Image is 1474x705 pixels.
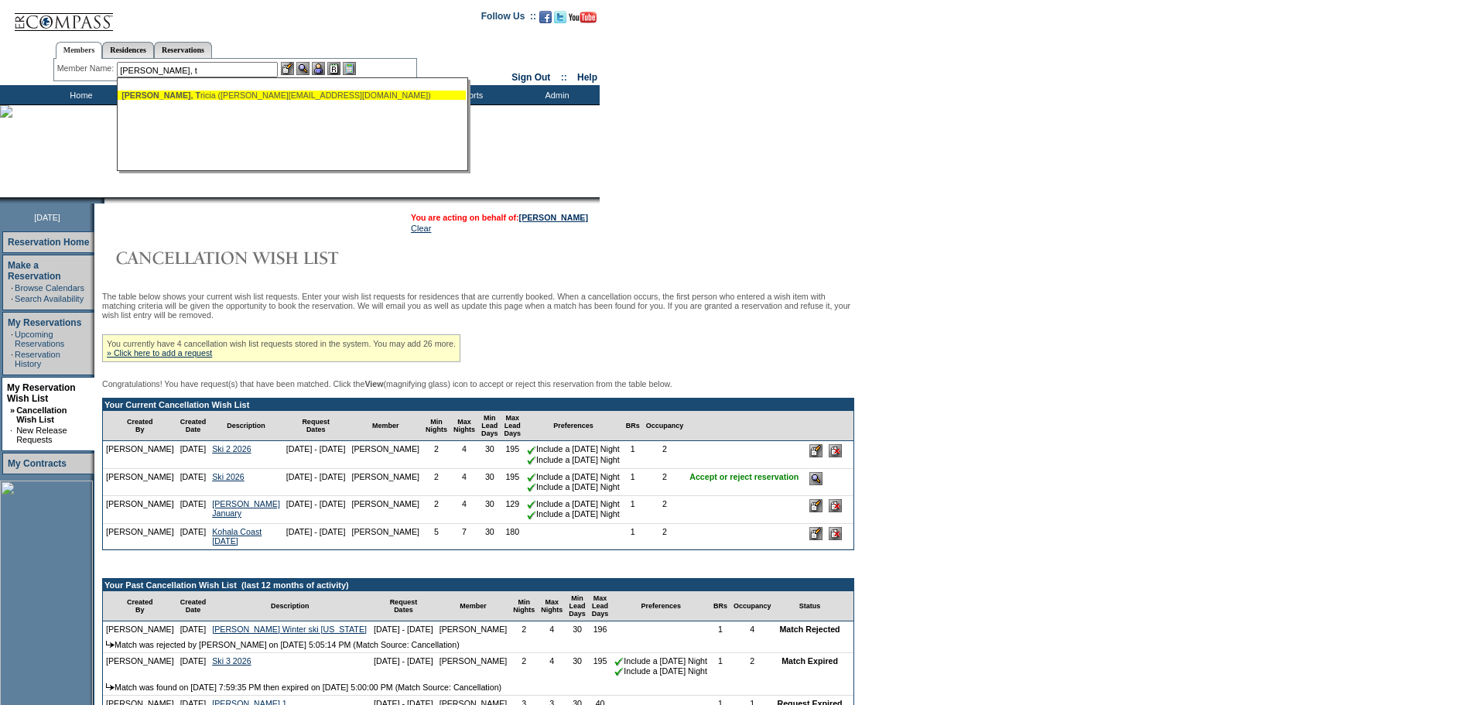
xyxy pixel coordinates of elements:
[730,653,775,679] td: 2
[102,242,412,273] img: Cancellation Wish List
[177,621,210,637] td: [DATE]
[103,621,177,637] td: [PERSON_NAME]
[15,350,60,368] a: Reservation History
[312,62,325,75] img: Impersonate
[177,441,210,468] td: [DATE]
[569,12,597,23] img: Subscribe to our YouTube Channel
[286,472,346,481] nobr: [DATE] - [DATE]
[374,625,433,634] nobr: [DATE] - [DATE]
[478,441,501,468] td: 30
[103,579,853,591] td: Your Past Cancellation Wish List (last 12 months of activity)
[11,350,13,368] td: ·
[348,441,422,468] td: [PERSON_NAME]
[8,317,81,328] a: My Reservations
[501,496,525,523] td: 129
[16,406,67,424] a: Cancellation Wish List
[209,411,283,441] td: Description
[538,653,566,679] td: 4
[35,85,124,104] td: Home
[527,472,620,481] nobr: Include a [DATE] Night
[422,469,450,496] td: 2
[177,496,210,523] td: [DATE]
[589,653,612,679] td: 195
[524,411,623,441] td: Preferences
[643,524,687,549] td: 2
[177,469,210,496] td: [DATE]
[623,411,643,441] td: BRs
[348,524,422,549] td: [PERSON_NAME]
[539,11,552,23] img: Become our fan on Facebook
[519,213,588,222] a: [PERSON_NAME]
[527,446,536,455] img: chkSmaller.gif
[212,499,280,518] a: [PERSON_NAME] January
[577,72,597,83] a: Help
[212,656,251,666] a: Ski 3 2026
[34,213,60,222] span: [DATE]
[106,683,115,690] img: arrow.gif
[566,591,589,621] td: Min Lead Days
[154,42,212,58] a: Reservations
[809,444,822,457] input: Edit this Request
[103,591,177,621] td: Created By
[121,91,462,100] div: ricia ([PERSON_NAME][EMAIL_ADDRESS][DOMAIN_NAME])
[8,237,89,248] a: Reservation Home
[209,591,371,621] td: Description
[510,621,538,637] td: 2
[11,294,13,303] td: ·
[710,621,730,637] td: 1
[527,509,620,518] nobr: Include a [DATE] Night
[16,426,67,444] a: New Release Requests
[348,496,422,523] td: [PERSON_NAME]
[614,667,624,676] img: chkSmaller.gif
[450,441,478,468] td: 4
[730,591,775,621] td: Occupancy
[554,11,566,23] img: Follow us on Twitter
[623,469,643,496] td: 1
[103,653,177,679] td: [PERSON_NAME]
[281,62,294,75] img: b_edit.gif
[478,469,501,496] td: 30
[554,15,566,25] a: Follow us on Twitter
[730,621,775,637] td: 4
[623,441,643,468] td: 1
[102,334,460,362] div: You currently have 4 cancellation wish list requests stored in the system. You may add 26 more.
[614,657,624,666] img: chkSmaller.gif
[527,500,536,509] img: chkSmaller.gif
[501,411,525,441] td: Max Lead Days
[643,441,687,468] td: 2
[212,444,251,453] a: Ski 2 2026
[107,348,212,358] a: » Click here to add a request
[623,496,643,523] td: 1
[538,591,566,621] td: Max Nights
[103,637,853,653] td: Match was rejected by [PERSON_NAME] on [DATE] 5:05:14 PM (Match Source: Cancellation)
[450,524,478,549] td: 7
[374,656,433,666] nobr: [DATE] - [DATE]
[450,411,478,441] td: Max Nights
[643,469,687,496] td: 2
[177,653,210,679] td: [DATE]
[106,641,115,648] img: arrow.gif
[710,653,730,679] td: 1
[527,444,620,453] nobr: Include a [DATE] Night
[411,224,431,233] a: Clear
[527,499,620,508] nobr: Include a [DATE] Night
[99,197,104,204] img: promoShadowLeftCorner.gif
[10,406,15,415] b: »
[450,496,478,523] td: 4
[614,666,707,676] nobr: Include a [DATE] Night
[103,441,177,468] td: [PERSON_NAME]
[177,411,210,441] td: Created Date
[527,511,536,520] img: chkSmaller.gif
[809,527,822,540] input: Edit this Request
[364,379,383,388] b: View
[343,62,356,75] img: b_calculator.gif
[614,656,707,666] nobr: Include a [DATE] Night
[371,591,436,621] td: Request Dates
[569,15,597,25] a: Subscribe to our YouTube Channel
[829,499,842,512] input: Delete this Request
[177,524,210,549] td: [DATE]
[561,72,567,83] span: ::
[103,411,177,441] td: Created By
[481,9,536,28] td: Follow Us ::
[8,260,61,282] a: Make a Reservation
